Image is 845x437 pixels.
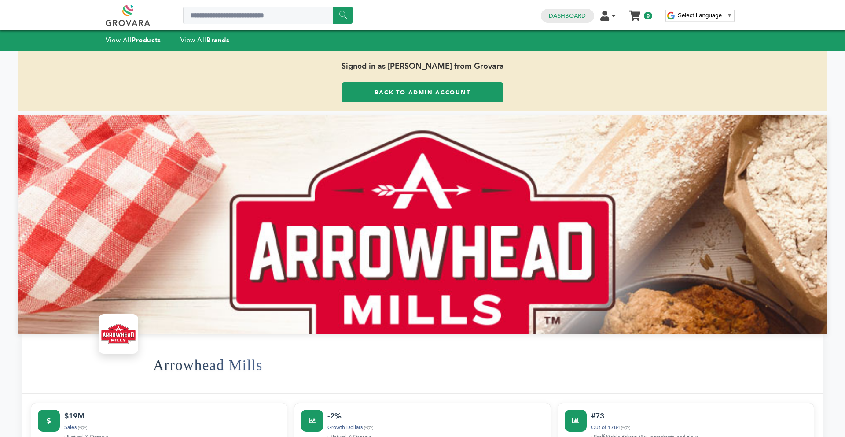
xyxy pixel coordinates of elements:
img: Arrowhead Mills Logo [101,316,136,352]
div: #73 [591,410,807,422]
span: ▼ [727,12,732,19]
span: Signed in as [PERSON_NAME] from Grovara [18,51,827,82]
a: Select Language​ [678,12,732,19]
a: Back to Admin Account [342,82,503,102]
a: View AllBrands [180,36,230,44]
div: -2% [327,410,544,422]
strong: Products [132,36,161,44]
span: ​ [724,12,724,19]
div: Out of 1784 [591,423,807,432]
a: My Cart [630,8,640,17]
span: 0 [644,12,652,19]
span: Select Language [678,12,722,19]
a: View AllProducts [106,36,161,44]
a: Dashboard [549,12,586,20]
span: (YOY) [364,425,373,430]
strong: Brands [206,36,229,44]
span: (YOY) [78,425,87,430]
div: $19M [64,410,280,422]
div: Growth Dollars [327,423,544,432]
span: (YOY) [621,425,630,430]
div: Sales [64,423,280,432]
input: Search a product or brand... [183,7,353,24]
h1: Arrowhead Mills [153,344,263,387]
